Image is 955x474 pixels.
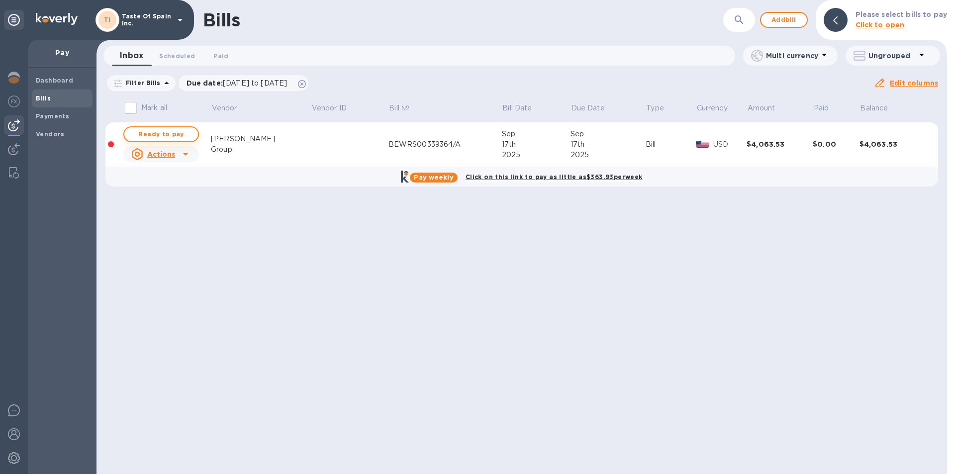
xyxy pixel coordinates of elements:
[856,21,905,29] b: Click to open
[713,139,747,150] p: USD
[890,79,938,87] u: Edit columns
[502,129,571,139] div: Sep
[466,173,643,181] b: Click on this link to pay as little as $363.93 per week
[813,139,859,149] div: $0.00
[646,103,664,113] p: Type
[132,128,190,140] span: Ready to pay
[697,103,728,113] p: Currency
[212,103,237,113] p: Vendor
[36,13,78,25] img: Logo
[814,103,842,113] span: Paid
[502,103,545,113] span: Bill Date
[211,144,311,155] div: Group
[860,103,888,113] p: Balance
[766,51,818,61] p: Multi currency
[769,14,799,26] span: Add bill
[389,103,422,113] span: Bill №
[213,51,228,61] span: Paid
[211,134,311,144] div: [PERSON_NAME]
[36,130,65,138] b: Vendors
[860,103,901,113] span: Balance
[212,103,250,113] span: Vendor
[123,126,199,142] button: Ready to pay
[747,139,813,149] div: $4,063.53
[388,139,502,150] div: BEWRS00339364/A
[571,150,646,160] div: 2025
[159,51,195,61] span: Scheduled
[179,75,309,91] div: Due date:[DATE] to [DATE]
[312,103,360,113] span: Vendor ID
[122,13,172,27] p: Taste Of Spain Inc.
[223,79,287,87] span: [DATE] to [DATE]
[147,150,176,158] u: Actions
[571,139,646,150] div: 17th
[572,103,605,113] p: Due Date
[502,103,532,113] p: Bill Date
[36,112,69,120] b: Payments
[748,103,775,113] p: Amount
[696,141,709,148] img: USD
[414,174,453,181] b: Pay weekly
[312,103,347,113] p: Vendor ID
[8,95,20,107] img: Foreign exchange
[814,103,829,113] p: Paid
[502,150,571,160] div: 2025
[760,12,808,28] button: Addbill
[571,129,646,139] div: Sep
[502,139,571,150] div: 17th
[389,103,409,113] p: Bill №
[856,10,947,18] b: Please select bills to pay
[122,79,161,87] p: Filter Bills
[104,16,111,23] b: TI
[646,103,677,113] span: Type
[868,51,916,61] p: Ungrouped
[120,49,143,63] span: Inbox
[646,139,696,150] div: Bill
[36,48,89,58] p: Pay
[36,95,51,102] b: Bills
[572,103,618,113] span: Due Date
[36,77,74,84] b: Dashboard
[4,10,24,30] div: Unpin categories
[141,102,167,113] p: Mark all
[203,9,240,30] h1: Bills
[187,78,292,88] p: Due date :
[748,103,788,113] span: Amount
[859,139,926,149] div: $4,063.53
